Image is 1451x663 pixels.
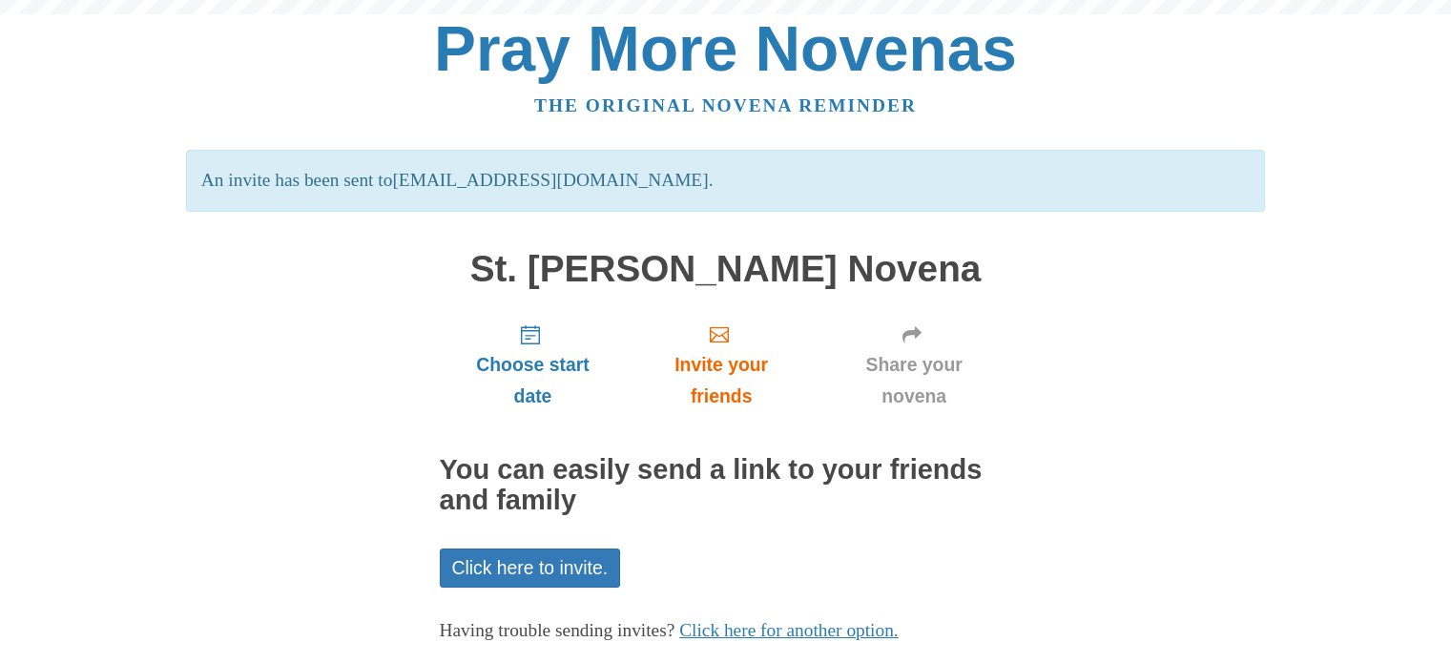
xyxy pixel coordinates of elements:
a: Click here for another option. [679,620,899,640]
span: Share your novena [836,349,993,412]
a: Pray More Novenas [434,13,1017,84]
span: Choose start date [459,349,608,412]
a: Share your novena [817,308,1012,422]
span: Invite your friends [645,349,797,412]
a: Click here to invite. [440,549,621,588]
a: Invite your friends [626,308,816,422]
a: The original novena reminder [534,95,917,115]
h1: St. [PERSON_NAME] Novena [440,249,1012,290]
span: Having trouble sending invites? [440,620,675,640]
h2: You can easily send a link to your friends and family [440,455,1012,516]
a: Choose start date [440,308,627,422]
p: An invite has been sent to [EMAIL_ADDRESS][DOMAIN_NAME] . [186,150,1265,212]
